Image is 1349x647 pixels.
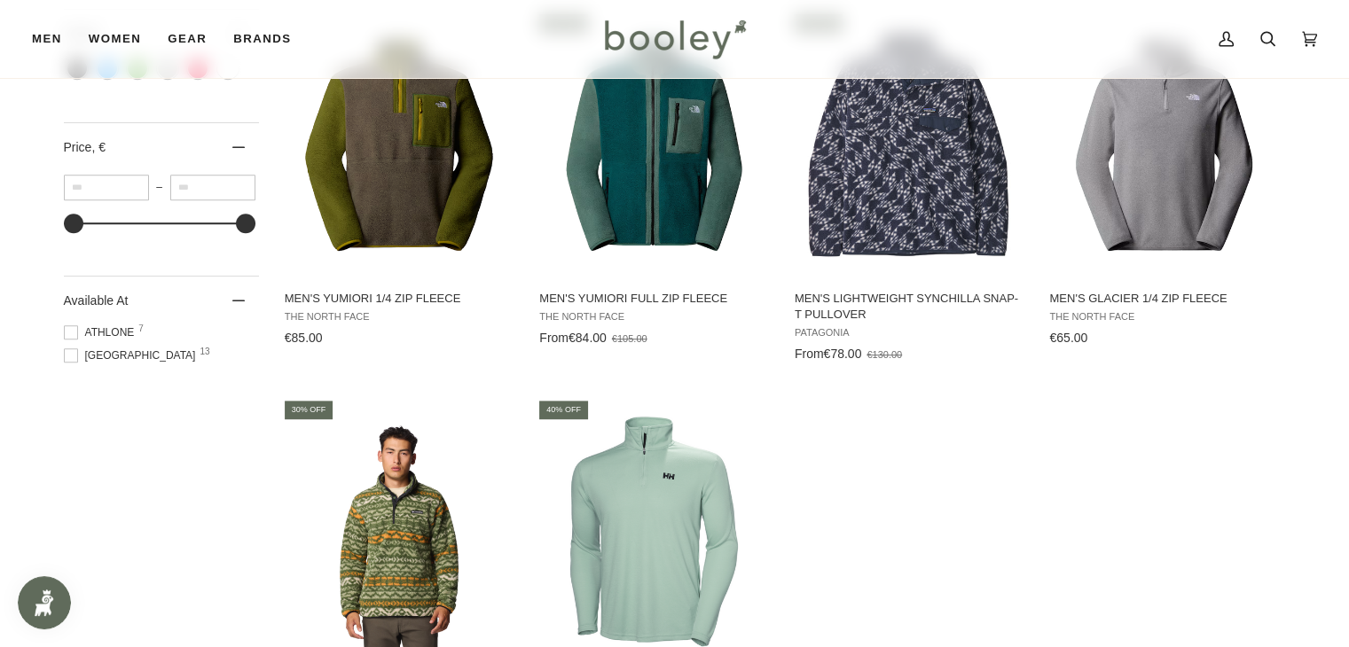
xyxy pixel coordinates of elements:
span: Men's Glacier 1/4 Zip Fleece [1049,291,1279,307]
span: €85.00 [285,331,323,345]
span: Men's Yumiori Full Zip Fleece [539,291,769,307]
span: €105.00 [612,333,647,344]
span: €84.00 [569,331,607,345]
span: The North Face [1049,311,1279,323]
span: Available At [64,293,129,308]
span: 13 [200,347,209,356]
span: €65.00 [1049,331,1087,345]
div: 30% off [285,401,333,419]
span: Men's Yumiori 1/4 Zip Fleece [285,291,514,307]
span: [GEOGRAPHIC_DATA] [64,347,201,363]
span: Gear [168,30,207,48]
span: €130.00 [867,349,902,360]
span: From [539,331,569,345]
span: Men's Lightweight Synchilla Snap-T Pullover [795,291,1024,323]
span: The North Face [285,311,514,323]
span: Price [64,140,106,154]
span: – [149,181,170,193]
a: Men's Lightweight Synchilla Snap-T Pullover [792,12,1027,368]
img: Booley [597,13,752,65]
span: , € [91,140,106,154]
span: 7 [138,324,144,333]
img: The North Face Men's Yumiori 1/4 Zip Fleece New Taupe Green / Woodland Green / Deep Dijon - Boole... [282,27,517,261]
span: Athlone [64,324,140,340]
span: From [795,347,824,361]
img: Patagonia Men's Lightweight Synchilla Snap-T Pullover Synched Flight / New Navy - Booley Galway [792,27,1027,261]
input: Minimum value [64,175,149,200]
span: Men [32,30,62,48]
span: Brands [233,30,291,48]
span: €78.00 [824,347,862,361]
span: Patagonia [795,327,1024,339]
a: Men's Yumiori 1/4 Zip Fleece [282,12,517,352]
span: The North Face [539,311,769,323]
iframe: Button to open loyalty program pop-up [18,576,71,629]
div: 40% off [539,401,588,419]
img: The North Face Men's Glacier 1/4 Zip Fleece TNF Mid Grey Heather - Booley Galway [1047,27,1282,261]
img: The North Face Men's Yumiori Full Zip Fleece Deep Nori / Duck Green / TNF Black - Booley Galway [537,27,772,261]
input: Maximum value [170,175,255,200]
a: Men's Glacier 1/4 Zip Fleece [1047,12,1282,352]
span: Women [89,30,141,48]
a: Men's Yumiori Full Zip Fleece [537,12,772,352]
